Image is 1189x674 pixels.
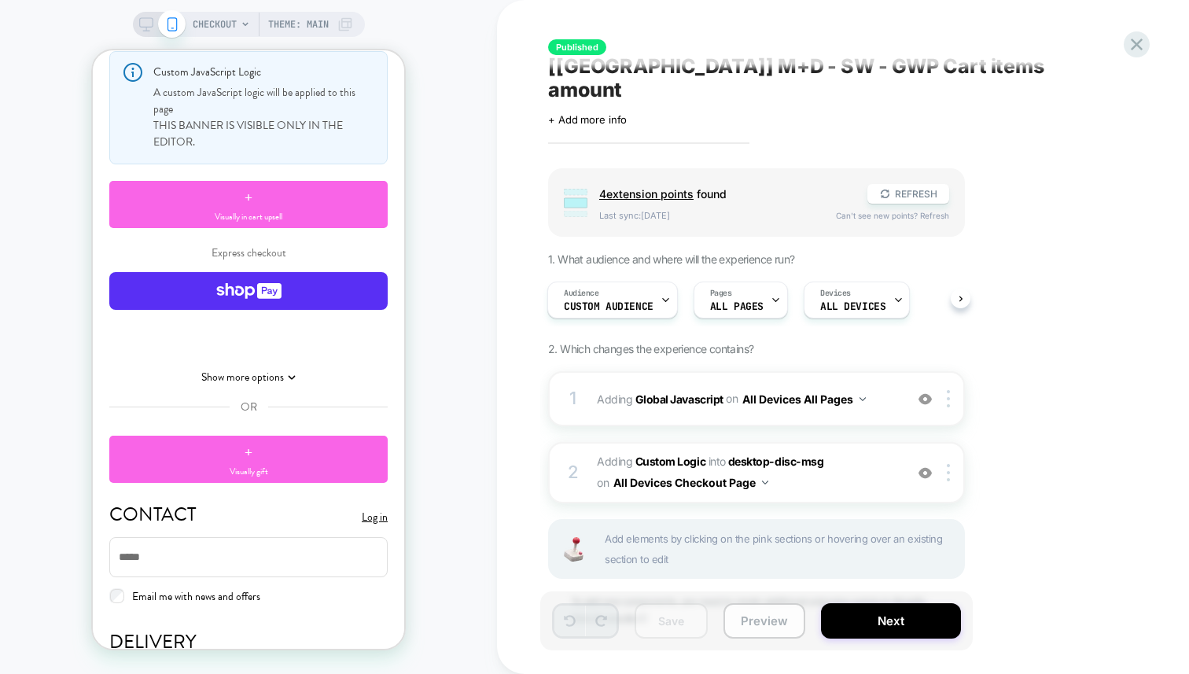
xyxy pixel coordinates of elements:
span: [[GEOGRAPHIC_DATA]] M+D - SW - GWP Cart items amount [548,54,1122,101]
span: found [599,187,852,201]
b: Custom Logic [635,455,705,468]
label: Email me with news and offers [31,538,167,554]
img: close [947,390,950,407]
span: Devices [820,288,851,299]
span: Pages [710,288,732,299]
button: Show more options [109,319,203,335]
span: Visually in cart upsell [122,160,190,173]
iframe: Pay with Amazon Pay [112,268,200,306]
span: CHECKOUT [193,12,237,37]
button: Preview [723,603,805,639]
span: Add elements by clicking on the pink sections or hovering over an existing section to edit [605,529,955,569]
iframe: Pay with PayPal [17,268,104,306]
span: + Add more info [548,113,627,126]
h2: Contact [17,453,103,476]
span: + [152,391,160,414]
section: Express checkout [17,194,295,335]
span: INTO [709,455,726,468]
span: + [152,136,160,160]
span: Audience [564,288,599,299]
img: close [947,464,950,481]
span: Can't see new points? Refresh [836,211,949,220]
div: 2 [565,457,581,488]
span: OR [148,348,164,364]
b: Global Javascript [635,392,723,405]
img: down arrow [860,397,866,401]
span: 2. Which changes the experience contains? [548,342,753,355]
img: Joystick [558,537,589,562]
p: A custom JavaScript logic will be applied to this page [61,34,281,67]
span: Custom Audience [564,301,653,312]
span: ALL DEVICES [820,301,885,312]
h2: Delivery [17,580,295,603]
span: 4 extension point s [599,187,694,201]
button: All Devices All Pages [742,388,866,411]
a: Log in [269,459,295,475]
h1: Custom JavaScript Logic [61,15,281,28]
span: Adding [597,388,896,411]
img: crossed eye [918,466,932,480]
button: Save [635,603,708,639]
h3: Express checkout [119,194,193,211]
span: Visually gift [137,414,175,428]
span: ALL PAGES [710,301,764,312]
span: Last sync: [DATE] [599,210,820,221]
button: Next [821,603,961,639]
span: Adding [597,455,705,468]
span: desktop-disc-msg [728,455,823,468]
a: Shop Pay [17,222,295,260]
button: REFRESH [867,184,949,204]
span: on [597,473,609,492]
div: 1 [565,383,581,414]
img: down arrow [762,481,768,484]
span: Theme: MAIN [268,12,329,37]
img: crossed eye [918,392,932,406]
span: on [726,389,738,408]
button: All Devices Checkout Page [613,471,768,494]
iframe: Pay with Google Pay [208,268,295,306]
p: THIS BANNER IS VISIBLE ONLY IN THE EDITOR. [61,67,281,100]
span: 1. What audience and where will the experience run? [548,252,794,266]
span: Published [548,39,606,55]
